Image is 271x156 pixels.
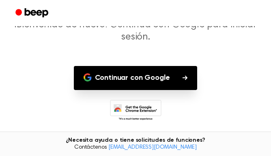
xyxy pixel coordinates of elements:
a: Bip [10,5,56,21]
button: Continuar con Google [74,66,198,90]
a: [EMAIL_ADDRESS][DOMAIN_NAME] [108,145,197,150]
font: Continuar con Google [95,74,170,81]
font: Contáctenos [74,145,107,150]
font: ¿Necesita ayuda o tiene solicitudes de funciones? [66,137,205,143]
